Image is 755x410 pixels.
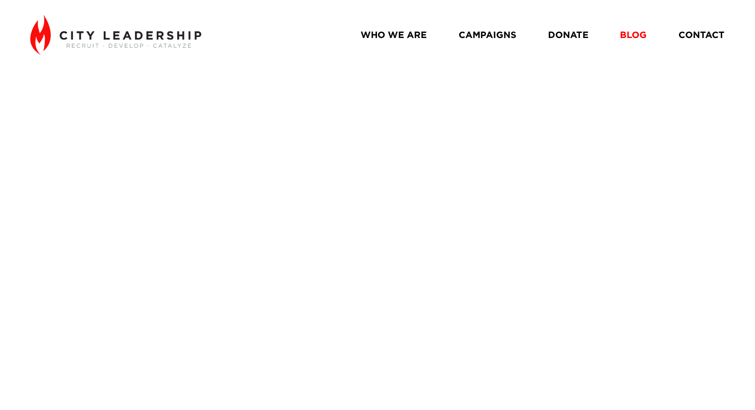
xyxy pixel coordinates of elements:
[678,26,725,45] a: CONTACT
[361,26,427,45] a: WHO WE ARE
[548,26,589,45] a: DONATE
[620,26,647,45] a: BLOG
[30,15,201,55] img: City Leadership - Recruit. Develop. Catalyze.
[459,26,516,45] a: CAMPAIGNS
